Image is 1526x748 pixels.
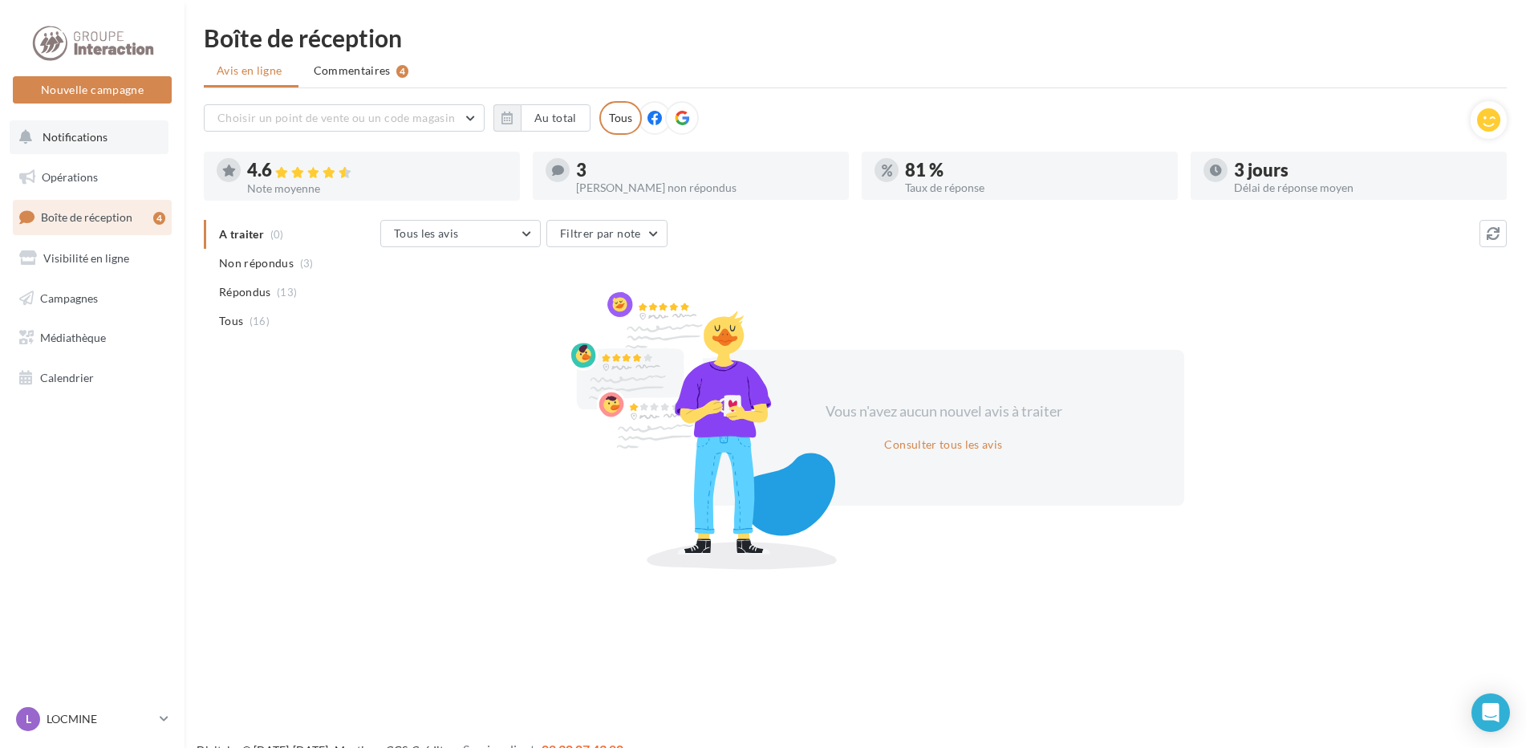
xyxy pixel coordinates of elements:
[314,63,391,79] span: Commentaires
[1471,693,1510,732] div: Open Intercom Messenger
[806,401,1082,422] div: Vous n'avez aucun nouvel avis à traiter
[219,313,243,329] span: Tous
[1234,182,1494,193] div: Délai de réponse moyen
[13,76,172,104] button: Nouvelle campagne
[43,130,108,144] span: Notifications
[41,210,132,224] span: Boîte de réception
[10,321,175,355] a: Médiathèque
[10,161,175,194] a: Opérations
[13,704,172,734] a: L LOCMINE
[217,111,455,124] span: Choisir un point de vente ou un code magasin
[247,161,507,180] div: 4.6
[40,291,98,304] span: Campagnes
[394,226,459,240] span: Tous les avis
[878,435,1009,454] button: Consulter tous les avis
[219,255,294,271] span: Non répondus
[10,242,175,275] a: Visibilité en ligne
[576,161,836,179] div: 3
[10,282,175,315] a: Campagnes
[42,170,98,184] span: Opérations
[204,104,485,132] button: Choisir un point de vente ou un code magasin
[40,371,94,384] span: Calendrier
[493,104,591,132] button: Au total
[153,212,165,225] div: 4
[300,257,314,270] span: (3)
[546,220,668,247] button: Filtrer par note
[10,200,175,234] a: Boîte de réception4
[219,284,271,300] span: Répondus
[396,65,408,78] div: 4
[905,161,1165,179] div: 81 %
[599,101,642,135] div: Tous
[40,331,106,344] span: Médiathèque
[26,711,31,727] span: L
[47,711,153,727] p: LOCMINE
[10,120,168,154] button: Notifications
[905,182,1165,193] div: Taux de réponse
[204,26,1507,50] div: Boîte de réception
[250,315,270,327] span: (16)
[43,251,129,265] span: Visibilité en ligne
[1234,161,1494,179] div: 3 jours
[521,104,591,132] button: Au total
[10,361,175,395] a: Calendrier
[576,182,836,193] div: [PERSON_NAME] non répondus
[380,220,541,247] button: Tous les avis
[247,183,507,194] div: Note moyenne
[277,286,297,299] span: (13)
